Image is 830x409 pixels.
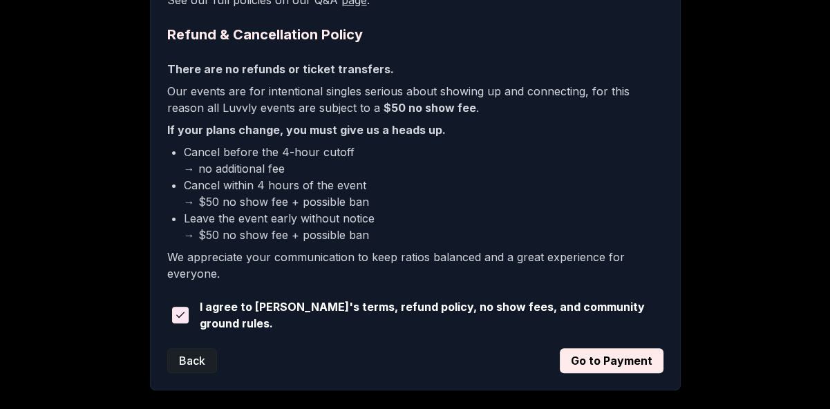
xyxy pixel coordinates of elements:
[384,101,476,115] b: $50 no show fee
[167,25,663,44] h2: Refund & Cancellation Policy
[184,177,663,210] li: Cancel within 4 hours of the event → $50 no show fee + possible ban
[184,144,663,177] li: Cancel before the 4-hour cutoff → no additional fee
[167,61,663,77] p: There are no refunds or ticket transfers.
[560,348,663,373] button: Go to Payment
[200,298,663,332] span: I agree to [PERSON_NAME]'s terms, refund policy, no show fees, and community ground rules.
[167,122,663,138] p: If your plans change, you must give us a heads up.
[167,348,217,373] button: Back
[184,210,663,243] li: Leave the event early without notice → $50 no show fee + possible ban
[167,83,663,116] p: Our events are for intentional singles serious about showing up and connecting, for this reason a...
[167,249,663,282] p: We appreciate your communication to keep ratios balanced and a great experience for everyone.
